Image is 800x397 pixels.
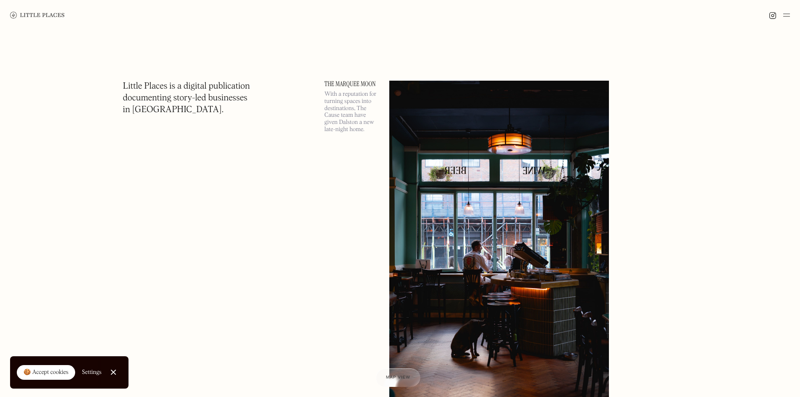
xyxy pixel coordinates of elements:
[376,368,420,387] a: Map view
[325,81,379,87] a: The Marquee Moon
[82,369,102,375] div: Settings
[24,368,68,377] div: 🍪 Accept cookies
[105,364,122,381] a: Close Cookie Popup
[325,91,379,133] p: With a reputation for turning spaces into destinations, The Cause team have given Dalston a new l...
[386,375,410,380] span: Map view
[17,365,75,380] a: 🍪 Accept cookies
[82,363,102,382] a: Settings
[123,81,250,116] h1: Little Places is a digital publication documenting story-led businesses in [GEOGRAPHIC_DATA].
